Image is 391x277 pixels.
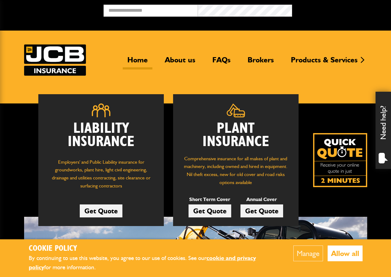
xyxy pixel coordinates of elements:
[313,133,367,187] img: Quick Quote
[292,5,386,14] button: Broker Login
[29,254,256,271] a: cookie and privacy policy
[208,55,235,69] a: FAQs
[24,44,86,76] a: JCB Insurance Services
[29,254,274,272] p: By continuing to use this website, you agree to our use of cookies. See our for more information.
[189,204,231,217] a: Get Quote
[240,204,283,217] a: Get Quote
[48,158,155,193] p: Employers' and Public Liability insurance for groundworks, plant hire, light civil engineering, d...
[80,204,122,217] a: Get Quote
[24,44,86,76] img: JCB Insurance Services logo
[293,246,323,261] button: Manage
[376,92,391,169] div: Need help?
[182,155,289,186] p: Comprehensive insurance for all makes of plant and machinery, including owned and hired in equipm...
[328,246,363,261] button: Allow all
[286,55,362,69] a: Products & Services
[29,244,274,254] h2: Cookie Policy
[160,55,200,69] a: About us
[240,195,283,204] p: Annual Cover
[313,133,367,187] a: Get your insurance quote isn just 2-minutes
[48,122,155,152] h2: Liability Insurance
[243,55,278,69] a: Brokers
[189,195,231,204] p: Short Term Cover
[182,122,289,149] h2: Plant Insurance
[123,55,152,69] a: Home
